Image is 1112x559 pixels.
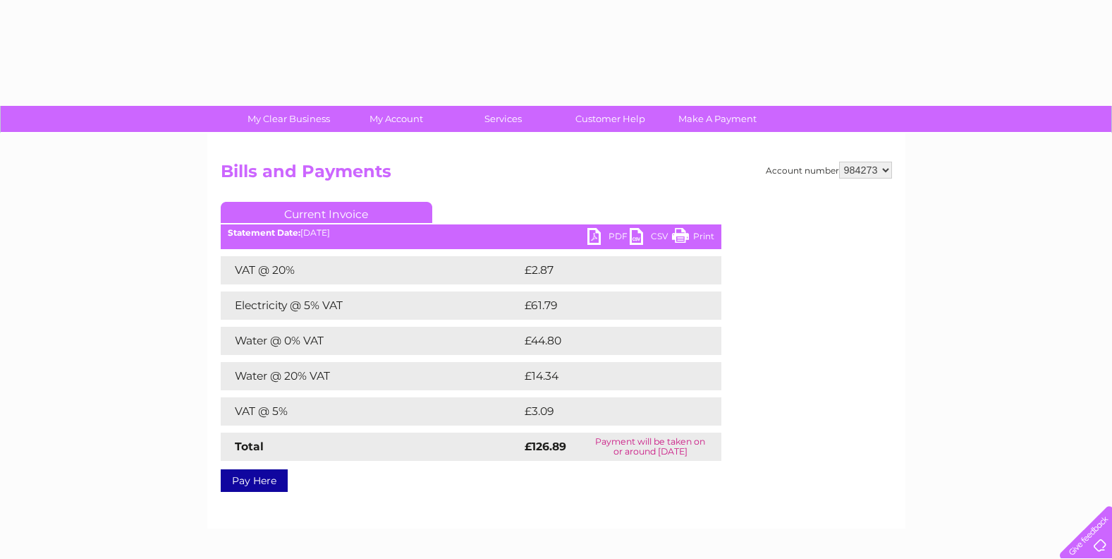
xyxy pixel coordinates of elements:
td: £14.34 [521,362,692,390]
td: VAT @ 20% [221,256,521,284]
b: Statement Date: [228,227,300,238]
div: [DATE] [221,228,721,238]
td: Water @ 0% VAT [221,327,521,355]
strong: £126.89 [525,440,566,453]
td: Electricity @ 5% VAT [221,291,521,320]
a: Customer Help [552,106,668,132]
a: Services [445,106,561,132]
td: £61.79 [521,291,692,320]
a: CSV [630,228,672,248]
a: Make A Payment [659,106,776,132]
a: Pay Here [221,469,288,492]
td: VAT @ 5% [221,397,521,426]
strong: Total [235,440,264,453]
a: Print [672,228,714,248]
td: £3.09 [521,397,689,426]
td: Payment will be taken on or around [DATE] [580,433,721,461]
h2: Bills and Payments [221,162,892,188]
a: PDF [587,228,630,248]
a: Current Invoice [221,202,432,223]
td: Water @ 20% VAT [221,362,521,390]
a: My Account [338,106,454,132]
a: My Clear Business [231,106,347,132]
td: £2.87 [521,256,688,284]
td: £44.80 [521,327,694,355]
div: Account number [766,162,892,179]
